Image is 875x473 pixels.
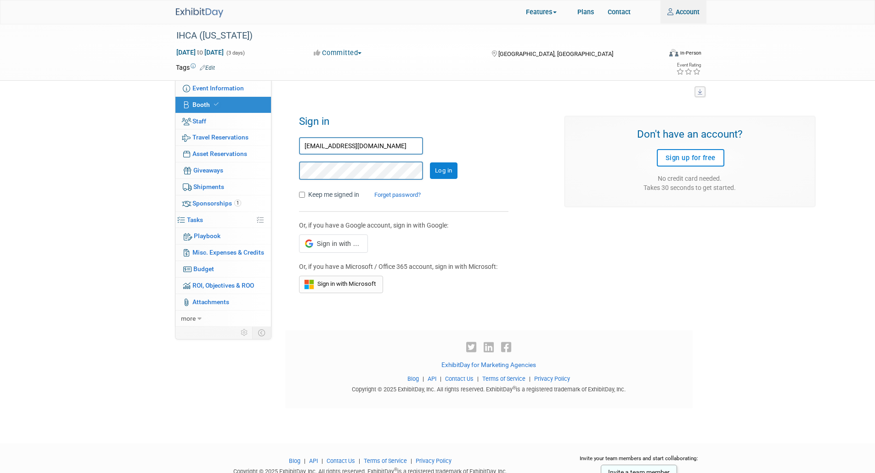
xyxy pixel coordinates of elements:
[420,375,426,382] span: |
[314,280,376,287] span: Sign in with Microsoft
[192,117,206,125] span: Staff
[445,375,474,382] a: Contact Us
[226,50,245,56] span: (3 days)
[214,102,219,107] i: Booth reservation complete
[527,375,533,382] span: |
[175,228,271,244] a: Playbook
[192,282,254,289] span: ROI, Objectives & ROO
[192,150,247,157] span: Asset Reservations
[187,216,203,223] span: Tasks
[308,190,359,199] label: Keep me signed in
[498,50,613,57] span: [GEOGRAPHIC_DATA], [GEOGRAPHIC_DATA]
[175,212,271,228] a: Tasks
[252,327,271,339] td: Toggle Event Tabs
[192,249,264,256] span: Misc. Expenses & Credits
[534,375,570,382] a: Privacy Policy
[464,341,481,354] a: Twitter
[175,129,271,145] a: Travel Reservations
[680,50,701,56] div: In-Person
[176,63,215,72] td: Tags
[175,113,271,129] a: Staff
[310,48,365,58] button: Committed
[194,232,220,239] span: Playbook
[237,327,253,339] td: Personalize Event Tab Strip
[482,375,525,382] a: Terms of Service
[175,245,271,261] a: Misc. Expenses & Credits
[408,457,414,464] span: |
[570,183,810,192] div: Takes 30 seconds to get started.
[181,315,196,322] span: more
[660,0,706,23] a: Account
[176,48,224,56] span: [DATE] [DATE]
[407,375,419,382] a: Blog
[302,457,308,464] span: |
[570,128,810,142] h3: Don't have an account?
[364,457,407,464] a: Terms of Service
[192,298,229,306] span: Attachments
[428,375,436,382] a: API
[438,375,444,382] span: |
[304,279,314,289] img: Sign in with Microsoft
[299,116,551,133] h1: Sign in
[309,457,318,464] a: API
[513,385,516,390] sup: ®
[196,49,204,56] span: to
[299,137,423,155] input: Email Address
[626,48,702,61] div: Event Format
[200,65,215,71] a: Edit
[299,262,502,271] div: Or, if you have a Microsoft / Office 365 account, sign in with Microsoft:
[475,375,481,382] span: |
[676,63,701,67] div: Event Rating
[570,174,810,183] div: No credit card needed.
[299,222,448,229] span: Or, if you have a Google account, sign in with Google:
[192,134,248,141] span: Travel Reservations
[601,0,638,23] a: Contact
[481,341,499,354] a: LinkedIn
[175,179,271,195] a: Shipments
[579,455,700,468] div: Invite your team members and start collaborating:
[441,361,536,368] a: ExhibitDay for Marketing Agencies
[175,195,271,211] a: Sponsorships1
[175,261,271,277] a: Budget
[356,457,362,464] span: |
[361,191,421,198] a: Forget password?
[299,276,383,293] button: Sign in with Microsoft
[285,383,693,394] div: Copyright © 2025 ExhibitDay, Inc. All rights reserved. ExhibitDay is a registered trademark of Ex...
[173,28,657,44] div: IHCA ([US_STATE])
[416,457,452,464] a: Privacy Policy
[192,84,244,92] span: Event Information
[175,80,271,96] a: Event Information
[175,311,271,327] a: more
[570,0,601,23] a: Plans
[430,162,457,179] input: Log in
[319,457,325,464] span: |
[327,457,355,464] a: Contact Us
[176,8,223,17] img: ExhibitDay
[289,457,300,464] a: Blog
[175,162,271,178] a: Giveaways
[192,200,241,207] span: Sponsorships
[519,1,570,24] a: Features
[499,341,514,354] a: Facebook
[234,200,241,206] span: 1
[175,146,271,162] a: Asset Reservations
[193,265,214,273] span: Budget
[193,167,223,174] span: Giveaways
[192,101,220,108] span: Booth
[175,278,271,294] a: ROI, Objectives & ROO
[669,49,678,56] img: Format-Inperson.png
[175,294,271,310] a: Attachments
[657,149,724,167] a: Sign up for free
[394,467,397,472] sup: ®
[175,97,271,113] a: Booth
[299,234,368,253] div: Sign in with Google
[317,239,362,248] span: Sign in with Google
[193,183,224,190] span: Shipments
